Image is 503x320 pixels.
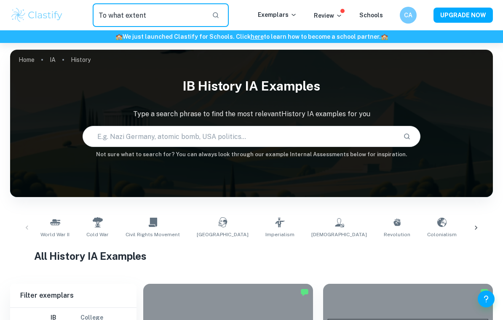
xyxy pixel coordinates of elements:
[93,3,205,27] input: Search for any exemplars...
[10,7,64,24] img: Clastify logo
[10,109,493,119] p: Type a search phrase to find the most relevant History IA examples for you
[86,231,109,238] span: Cold War
[300,288,309,296] img: Marked
[251,33,264,40] a: here
[311,231,367,238] span: [DEMOGRAPHIC_DATA]
[126,231,180,238] span: Civil Rights Movement
[19,54,35,66] a: Home
[381,33,388,40] span: 🏫
[433,8,493,23] button: UPGRADE NOW
[265,231,294,238] span: Imperialism
[83,125,396,148] input: E.g. Nazi Germany, atomic bomb, USA politics...
[384,231,410,238] span: Revolution
[40,231,70,238] span: World War II
[258,10,297,19] p: Exemplars
[404,11,413,20] h6: CA
[480,288,489,296] img: Marked
[71,55,91,64] p: History
[197,231,249,238] span: [GEOGRAPHIC_DATA]
[478,291,495,307] button: Help and Feedback
[400,7,417,24] button: CA
[10,73,493,99] h1: IB History IA examples
[2,32,501,41] h6: We just launched Clastify for Schools. Click to learn how to become a school partner.
[359,12,383,19] a: Schools
[400,129,414,144] button: Search
[10,284,136,307] h6: Filter exemplars
[427,231,457,238] span: Colonialism
[50,54,56,66] a: IA
[10,150,493,159] h6: Not sure what to search for? You can always look through our example Internal Assessments below f...
[34,248,468,264] h1: All History IA Examples
[314,11,342,20] p: Review
[115,33,123,40] span: 🏫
